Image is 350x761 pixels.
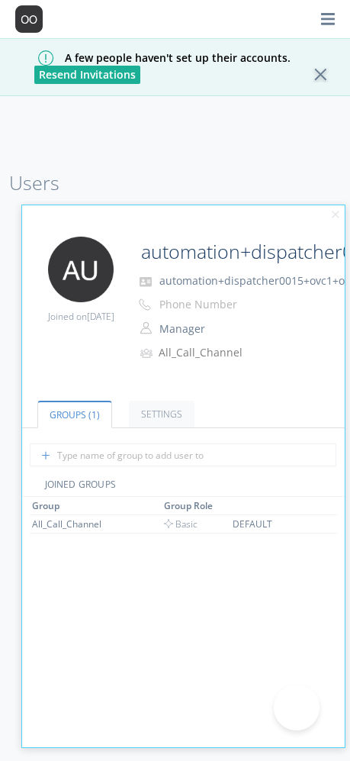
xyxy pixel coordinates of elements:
[9,173,350,194] h1: Users
[330,210,341,221] img: cancel.svg
[140,343,155,363] img: icon-alert-users-thin-outline.svg
[30,497,162,515] th: Toggle SortBy
[129,401,194,427] a: Settings
[30,443,336,466] input: Type name of group to add user to
[274,685,319,730] iframe: Toggle Customer Support
[162,497,230,515] th: Toggle SortBy
[22,478,345,496] div: JOINED GROUPS
[321,12,335,26] img: icon-menu.svg
[154,318,307,340] button: Manager
[159,345,286,360] div: All_Call_Channel
[233,518,307,530] div: DEFAULT
[48,237,114,302] img: 373638.png
[139,298,151,311] img: phone-outline.svg
[164,518,197,530] span: Basic
[48,310,114,323] span: Joined on
[15,5,43,33] img: 373638.png
[34,66,140,84] button: Resend Invitations
[37,401,112,428] a: Groups (1)
[230,497,310,515] th: Toggle SortBy
[87,310,114,323] span: [DATE]
[11,50,291,65] span: A few people haven't set up their accounts.
[140,322,152,334] img: person-outline.svg
[32,518,146,530] div: All_Call_Channel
